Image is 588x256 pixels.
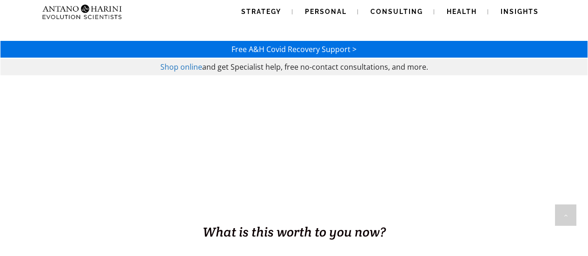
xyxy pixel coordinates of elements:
[501,8,539,15] span: Insights
[231,44,357,54] a: Free A&H Covid Recovery Support >
[1,203,587,223] h1: BUSINESS. HEALTH. Family. Legacy
[202,62,428,72] span: and get Specialist help, free no-contact consultations, and more.
[241,8,281,15] span: Strategy
[447,8,477,15] span: Health
[305,8,347,15] span: Personal
[160,62,202,72] a: Shop online
[203,223,386,240] span: What is this worth to you now?
[370,8,423,15] span: Consulting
